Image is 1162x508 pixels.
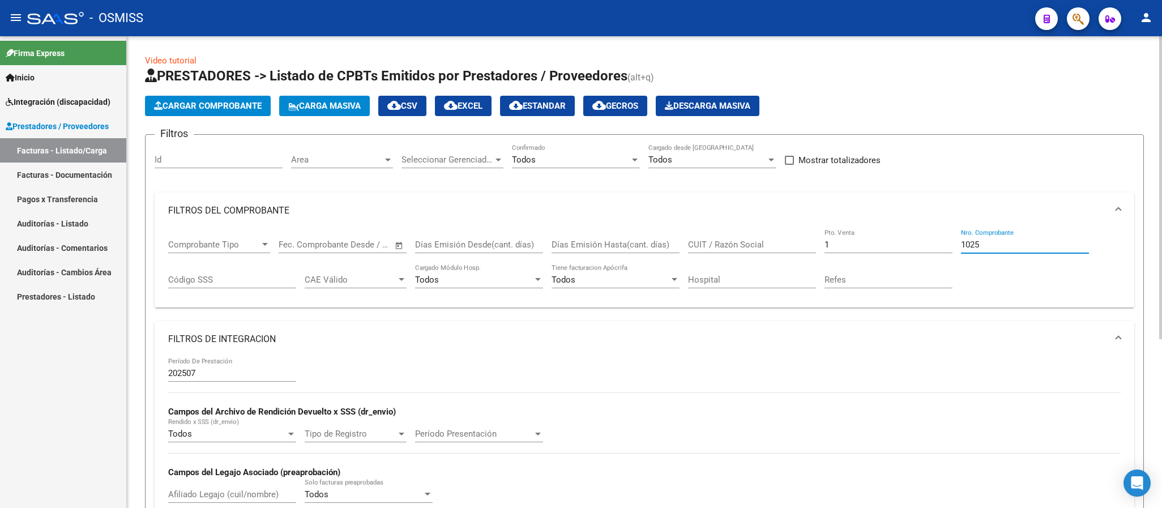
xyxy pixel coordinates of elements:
[335,240,390,250] input: Fecha fin
[512,155,536,165] span: Todos
[145,68,627,84] span: PRESTADORES -> Listado de CPBTs Emitidos por Prestadores / Proveedores
[89,6,143,31] span: - OSMISS
[168,467,340,477] strong: Campos del Legajo Asociado (preaprobación)
[1139,11,1153,24] mat-icon: person
[656,96,759,116] button: Descarga Masiva
[154,101,262,111] span: Cargar Comprobante
[592,99,606,112] mat-icon: cloud_download
[145,56,196,66] a: Video tutorial
[155,193,1134,229] mat-expansion-panel-header: FILTROS DEL COMPROBANTE
[393,239,406,252] button: Open calendar
[155,126,194,142] h3: Filtros
[509,101,566,111] span: Estandar
[798,153,881,167] span: Mostrar totalizadores
[1123,469,1151,497] div: Open Intercom Messenger
[444,101,482,111] span: EXCEL
[627,72,654,83] span: (alt+q)
[168,333,1107,345] mat-panel-title: FILTROS DE INTEGRACION
[145,96,271,116] button: Cargar Comprobante
[500,96,575,116] button: Estandar
[509,99,523,112] mat-icon: cloud_download
[168,429,192,439] span: Todos
[415,275,439,285] span: Todos
[6,71,35,84] span: Inicio
[444,99,458,112] mat-icon: cloud_download
[168,240,260,250] span: Comprobante Tipo
[9,11,23,24] mat-icon: menu
[665,101,750,111] span: Descarga Masiva
[168,204,1107,217] mat-panel-title: FILTROS DEL COMPROBANTE
[6,120,109,133] span: Prestadores / Proveedores
[656,96,759,116] app-download-masive: Descarga masiva de comprobantes (adjuntos)
[288,101,361,111] span: Carga Masiva
[387,101,417,111] span: CSV
[291,155,383,165] span: Area
[387,99,401,112] mat-icon: cloud_download
[155,229,1134,308] div: FILTROS DEL COMPROBANTE
[6,47,65,59] span: Firma Express
[552,275,575,285] span: Todos
[583,96,647,116] button: Gecros
[378,96,426,116] button: CSV
[168,407,396,417] strong: Campos del Archivo de Rendición Devuelto x SSS (dr_envio)
[648,155,672,165] span: Todos
[155,321,1134,357] mat-expansion-panel-header: FILTROS DE INTEGRACION
[305,429,396,439] span: Tipo de Registro
[305,489,328,500] span: Todos
[592,101,638,111] span: Gecros
[6,96,110,108] span: Integración (discapacidad)
[305,275,396,285] span: CAE Válido
[279,240,324,250] input: Fecha inicio
[415,429,533,439] span: Período Presentación
[435,96,492,116] button: EXCEL
[401,155,493,165] span: Seleccionar Gerenciador
[279,96,370,116] button: Carga Masiva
